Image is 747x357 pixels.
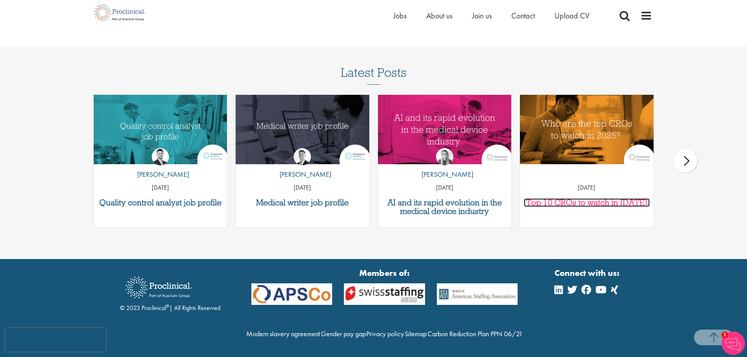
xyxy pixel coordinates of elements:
[321,329,366,338] a: Gender pay gap
[520,183,654,192] p: [DATE]
[511,11,535,21] a: Contact
[366,329,404,338] a: Privacy policy
[520,95,654,164] img: Top 10 CROs 2025 | Proclinical
[245,283,338,305] img: APSCo
[554,11,589,21] a: Upload CV
[246,329,320,338] a: Modern slavery agreement
[98,198,224,207] a: Quality control analyst job profile
[416,169,473,179] p: [PERSON_NAME]
[120,271,220,313] div: © 2023 Proclinical | All Rights Reserved
[722,332,745,355] img: Chatbot
[236,95,369,164] img: Medical writer job profile
[431,283,524,305] img: APSCo
[120,271,198,304] img: Proclinical Recruitment
[294,148,311,165] img: George Watson
[131,148,189,183] a: Joshua Godden [PERSON_NAME]
[426,11,453,21] a: About us
[166,303,169,309] sup: ®
[274,169,331,179] p: [PERSON_NAME]
[274,148,331,183] a: George Watson [PERSON_NAME]
[338,283,431,305] img: APSCo
[427,329,523,338] a: Carbon Reduction Plan PPN 06/21
[378,95,512,164] a: Link to a post
[520,95,654,164] a: Link to a post
[94,183,227,192] p: [DATE]
[94,95,227,164] a: Link to a post
[94,95,227,164] img: quality control analyst job profile
[236,183,369,192] p: [DATE]
[341,66,407,85] h3: Latest Posts
[236,95,369,164] a: Link to a post
[554,267,621,279] strong: Connect with us:
[436,148,453,165] img: Hannah Burke
[416,148,473,183] a: Hannah Burke [PERSON_NAME]
[378,183,512,192] p: [DATE]
[382,198,508,216] a: AI and its rapid evolution in the medical device industry
[152,148,169,165] img: Joshua Godden
[240,198,365,207] a: Medical writer job profile
[472,11,492,21] a: Join us
[524,198,650,207] a: Top 10 CROs to watch in [DATE]
[722,332,728,338] span: 1
[674,149,697,173] div: next
[378,95,512,164] img: AI and Its Impact on the Medical Device Industry | Proclinical
[251,267,518,279] strong: Members of:
[131,169,189,179] p: [PERSON_NAME]
[5,328,106,352] iframe: reCAPTCHA
[393,11,407,21] a: Jobs
[405,329,427,338] a: Sitemap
